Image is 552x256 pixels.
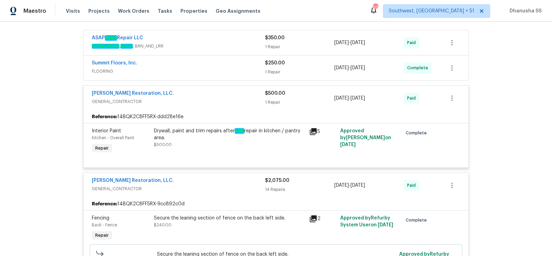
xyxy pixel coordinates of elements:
[309,215,336,223] div: 2
[92,61,137,65] a: Summit Floors, Inc.
[92,201,117,207] b: Reference:
[105,35,117,41] em: Roof
[340,216,393,227] span: Approved by Refurby System User on
[92,178,174,183] a: [PERSON_NAME] Restoration, LLC.
[88,8,110,14] span: Projects
[92,98,265,105] span: GENERAL_CONTRACTOR
[265,99,334,106] div: 1 Repair
[92,91,174,96] a: [PERSON_NAME] Restoration, LLC.
[66,8,80,14] span: Visits
[92,223,117,227] span: Back - Fence
[92,113,117,120] b: Reference:
[92,232,111,239] span: Repair
[507,8,542,14] span: Dhanusha SS
[265,91,285,96] span: $500.00
[373,4,378,11] div: 674
[154,143,172,147] span: $500.00
[389,8,474,14] span: Southwest, [GEOGRAPHIC_DATA] + 51
[340,142,356,147] span: [DATE]
[154,215,305,222] div: Secure the leaning section of fence on the back left side.
[265,61,285,65] span: $250.00
[406,130,430,136] span: Complete
[23,8,46,14] span: Maestro
[334,183,349,188] span: [DATE]
[92,44,119,49] em: FOUNDATION
[265,186,334,193] div: 14 Repairs
[83,198,469,210] div: 14BQK2C8FF5RX-9cc892c0d
[351,40,365,45] span: [DATE]
[92,43,265,50] span: , , BRN_AND_LRR
[407,95,418,102] span: Paid
[265,43,334,50] div: 1 Repair
[83,111,469,123] div: 14BQK2C8FF5RX-ddd28e16e
[334,64,365,71] span: -
[407,182,418,189] span: Paid
[340,129,391,147] span: Approved by [PERSON_NAME] on
[407,64,431,71] span: Complete
[154,127,305,141] div: Drywall, paint and trim repairs after repair in kitchen / pantry area.
[351,96,365,101] span: [DATE]
[158,9,172,13] span: Tasks
[216,8,260,14] span: Geo Assignments
[92,35,143,41] a: ASAPRoofRepair LLC
[334,65,349,70] span: [DATE]
[92,185,265,192] span: GENERAL_CONTRACTOR
[120,44,133,49] em: ROOF
[118,8,149,14] span: Work Orders
[334,96,349,101] span: [DATE]
[265,178,289,183] span: $2,075.00
[351,183,365,188] span: [DATE]
[154,223,171,227] span: $240.00
[351,65,365,70] span: [DATE]
[265,35,285,40] span: $350.00
[309,127,336,136] div: 5
[378,223,393,227] span: [DATE]
[334,95,365,102] span: -
[92,68,265,75] span: FLOORING
[334,40,349,45] span: [DATE]
[180,8,207,14] span: Properties
[92,129,121,133] span: Interior Paint
[92,145,111,152] span: Repair
[334,39,365,46] span: -
[235,128,244,134] em: leak
[334,182,365,189] span: -
[406,217,430,224] span: Complete
[92,216,109,221] span: Fencing
[265,69,334,75] div: 1 Repair
[92,136,134,140] span: Kitchen - Overall Paint
[407,39,418,46] span: Paid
